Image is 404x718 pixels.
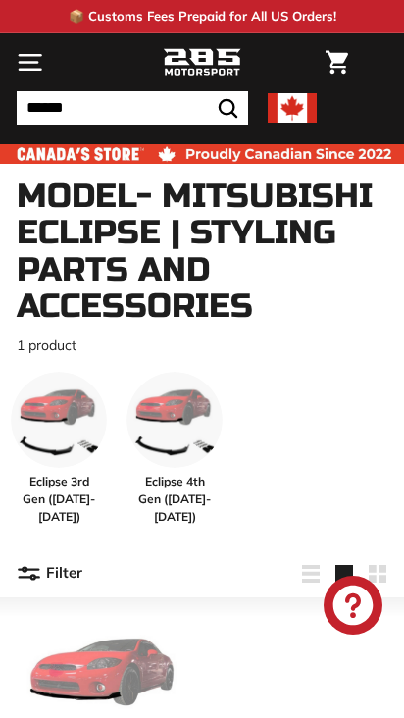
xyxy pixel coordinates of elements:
a: Eclipse 3rd Gen ([DATE]-[DATE]) [11,372,107,526]
button: Filter [17,550,82,597]
input: Search [17,91,248,125]
p: 1 product [17,335,387,356]
a: Eclipse 4th Gen ([DATE]-[DATE]) [126,372,223,526]
span: Eclipse 4th Gen ([DATE]-[DATE]) [126,473,223,526]
h1: Model- Mitsubishi Eclipse | Styling Parts and Accessories [17,179,387,326]
span: Eclipse 3rd Gen ([DATE]-[DATE]) [11,473,107,526]
p: 📦 Customs Fees Prepaid for All US Orders! [69,7,336,26]
a: Cart [316,34,358,90]
img: Logo_285_Motorsport_areodynamics_components [163,46,241,79]
inbox-online-store-chat: Shopify online store chat [318,576,388,640]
